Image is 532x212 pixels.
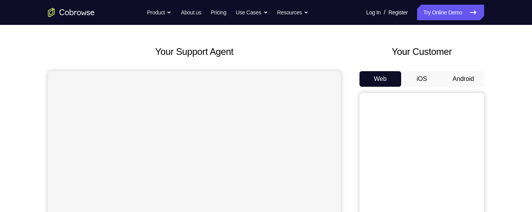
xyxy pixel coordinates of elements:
[236,5,268,20] button: Use Cases
[401,71,443,87] button: iOS
[389,5,408,20] a: Register
[277,5,309,20] button: Resources
[147,5,172,20] button: Product
[48,45,341,59] h2: Your Support Agent
[181,5,201,20] a: About us
[359,71,401,87] button: Web
[211,5,226,20] a: Pricing
[384,8,385,17] span: /
[48,8,95,17] a: Go to the home page
[366,5,381,20] a: Log In
[417,5,484,20] a: Try Online Demo
[442,71,484,87] button: Android
[359,45,484,59] h2: Your Customer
